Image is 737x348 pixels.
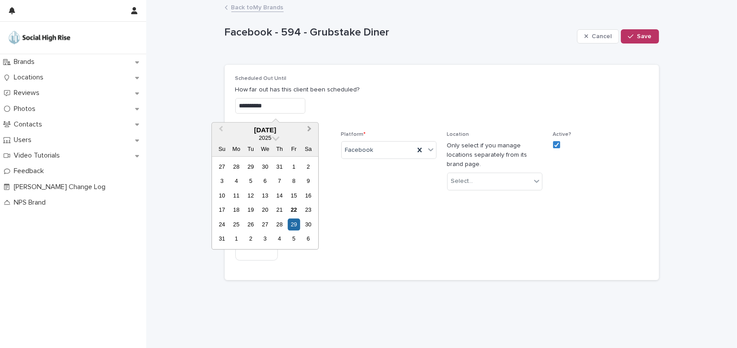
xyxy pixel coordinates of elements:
[273,175,285,187] div: Choose Thursday, August 7th, 2025
[288,204,300,216] div: Choose Friday, August 22nd, 2025
[259,175,271,187] div: Choose Wednesday, August 6th, 2025
[230,143,242,155] div: Mo
[273,233,285,245] div: Choose Thursday, September 4th, 2025
[341,132,366,137] span: Platform
[10,89,47,97] p: Reviews
[288,161,300,173] div: Choose Friday, August 1st, 2025
[230,218,242,230] div: Choose Monday, August 25th, 2025
[245,161,257,173] div: Choose Tuesday, July 29th, 2025
[621,29,659,43] button: Save
[245,190,257,202] div: Choose Tuesday, August 12th, 2025
[235,85,648,95] p: How far out has this client been scheduled?
[245,218,257,230] div: Choose Tuesday, August 26th, 2025
[273,190,285,202] div: Choose Thursday, August 14th, 2025
[577,29,620,43] button: Cancel
[230,204,242,216] div: Choose Monday, August 18th, 2025
[447,132,469,137] span: Location
[216,204,228,216] div: Choose Sunday, August 17th, 2025
[592,33,612,40] span: Cancel
[10,120,49,129] p: Contacts
[10,136,39,144] p: Users
[7,29,72,47] img: o5DnuTxEQV6sW9jFYBBf
[273,204,285,216] div: Choose Thursday, August 21st, 2025
[216,190,228,202] div: Choose Sunday, August 10th, 2025
[10,58,42,66] p: Brands
[212,126,318,134] div: [DATE]
[259,161,271,173] div: Choose Wednesday, July 30th, 2025
[216,143,228,155] div: Su
[231,2,284,12] a: Back toMy Brands
[259,204,271,216] div: Choose Wednesday, August 20th, 2025
[345,146,374,155] span: Facebook
[215,160,316,246] div: month 2025-08
[230,161,242,173] div: Choose Monday, July 28th, 2025
[10,167,51,175] p: Feedback
[245,175,257,187] div: Choose Tuesday, August 5th, 2025
[451,177,473,186] div: Select...
[10,105,43,113] p: Photos
[302,143,314,155] div: Sa
[302,233,314,245] div: Choose Saturday, September 6th, 2025
[10,198,53,207] p: NPS Brand
[259,218,271,230] div: Choose Wednesday, August 27th, 2025
[10,151,67,160] p: Video Tutorials
[302,175,314,187] div: Choose Saturday, August 9th, 2025
[273,143,285,155] div: Th
[288,143,300,155] div: Fr
[288,175,300,187] div: Choose Friday, August 8th, 2025
[303,123,317,138] button: Next Month
[288,190,300,202] div: Choose Friday, August 15th, 2025
[230,233,242,245] div: Choose Monday, September 1st, 2025
[10,73,51,82] p: Locations
[216,218,228,230] div: Choose Sunday, August 24th, 2025
[230,190,242,202] div: Choose Monday, August 11th, 2025
[637,33,652,40] span: Save
[230,175,242,187] div: Choose Monday, August 4th, 2025
[259,233,271,245] div: Choose Wednesday, September 3rd, 2025
[302,218,314,230] div: Choose Saturday, August 30th, 2025
[259,143,271,155] div: We
[216,233,228,245] div: Choose Sunday, August 31st, 2025
[553,132,572,137] span: Active?
[213,123,227,138] button: Previous Month
[447,141,542,169] p: Only select if you manage locations separately from its brand page.
[288,218,300,230] div: Choose Friday, August 29th, 2025
[259,135,271,142] span: 2025
[225,26,573,39] p: Facebook - 594 - Grubstake Diner
[216,161,228,173] div: Choose Sunday, July 27th, 2025
[259,190,271,202] div: Choose Wednesday, August 13th, 2025
[302,190,314,202] div: Choose Saturday, August 16th, 2025
[245,233,257,245] div: Choose Tuesday, September 2nd, 2025
[245,143,257,155] div: Tu
[288,233,300,245] div: Choose Friday, September 5th, 2025
[302,161,314,173] div: Choose Saturday, August 2nd, 2025
[302,204,314,216] div: Choose Saturday, August 23rd, 2025
[245,204,257,216] div: Choose Tuesday, August 19th, 2025
[273,218,285,230] div: Choose Thursday, August 28th, 2025
[216,175,228,187] div: Choose Sunday, August 3rd, 2025
[10,183,113,191] p: [PERSON_NAME] Change Log
[273,161,285,173] div: Choose Thursday, July 31st, 2025
[235,76,287,81] span: Scheduled Out Until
